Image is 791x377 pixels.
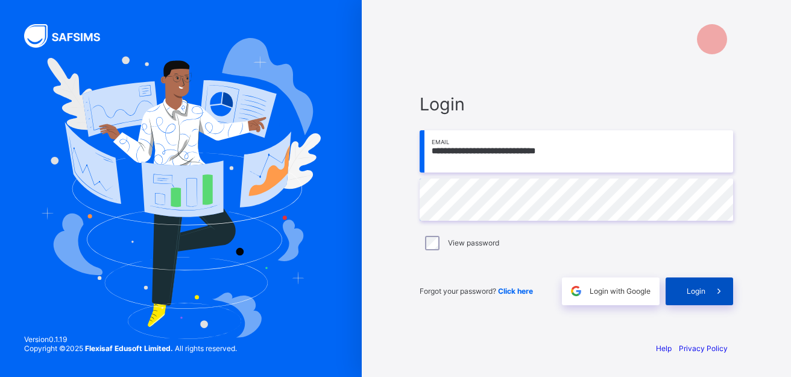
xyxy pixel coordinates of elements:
label: View password [448,238,499,247]
span: Copyright © 2025 All rights reserved. [24,344,237,353]
span: Login with Google [590,287,651,296]
img: google.396cfc9801f0270233282035f929180a.svg [569,284,583,298]
strong: Flexisaf Edusoft Limited. [85,344,173,353]
a: Help [656,344,672,353]
span: Version 0.1.19 [24,335,237,344]
span: Login [420,93,733,115]
img: Hero Image [41,38,321,340]
span: Login [687,287,705,296]
span: Forgot your password? [420,287,533,296]
a: Click here [498,287,533,296]
a: Privacy Policy [679,344,728,353]
img: SAFSIMS Logo [24,24,115,48]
